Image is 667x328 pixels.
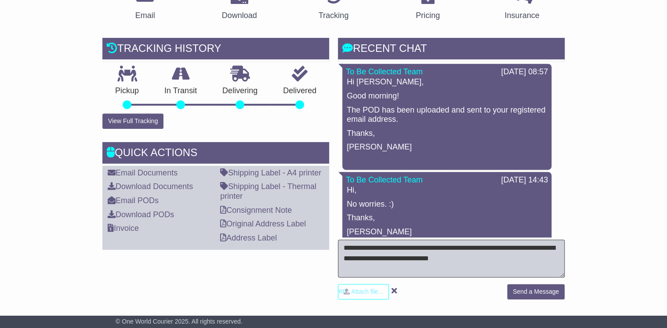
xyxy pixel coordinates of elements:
a: To Be Collected Team [346,67,423,76]
div: Download [222,10,257,22]
a: Address Label [220,233,277,242]
p: The POD has been uploaded and sent to your registered email address. [347,106,547,124]
span: © One World Courier 2025. All rights reserved. [116,318,243,325]
p: Thanks, [347,213,547,223]
a: Email Documents [108,168,178,177]
a: Shipping Label - A4 printer [220,168,321,177]
p: No worries. :) [347,200,547,209]
p: Delivering [210,86,270,96]
div: Tracking [319,10,348,22]
div: [DATE] 14:43 [501,175,548,185]
a: Invoice [108,224,139,233]
div: [DATE] 08:57 [501,67,548,77]
p: Pickup [102,86,152,96]
p: [PERSON_NAME] [347,227,547,237]
p: In Transit [152,86,210,96]
a: To Be Collected Team [346,175,423,184]
a: Download PODs [108,210,174,219]
a: Email PODs [108,196,159,205]
div: Tracking history [102,38,329,62]
p: Good morning! [347,91,547,101]
p: Hi [PERSON_NAME], [347,77,547,87]
a: Consignment Note [220,206,292,215]
p: Hi, [347,186,547,195]
div: Insurance [504,10,539,22]
div: RECENT CHAT [338,38,565,62]
div: Quick Actions [102,142,329,166]
a: Shipping Label - Thermal printer [220,182,316,200]
div: Email [135,10,155,22]
button: View Full Tracking [102,113,163,129]
p: Thanks, [347,129,547,138]
a: Download Documents [108,182,193,191]
div: Pricing [416,10,440,22]
p: Delivered [270,86,329,96]
button: Send a Message [507,284,565,299]
p: [PERSON_NAME] [347,142,547,152]
a: Original Address Label [220,219,306,228]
